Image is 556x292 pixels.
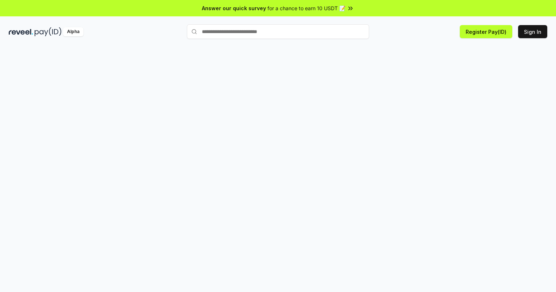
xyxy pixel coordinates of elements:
[267,4,345,12] span: for a chance to earn 10 USDT 📝
[202,4,266,12] span: Answer our quick survey
[460,25,512,38] button: Register Pay(ID)
[518,25,547,38] button: Sign In
[35,27,62,36] img: pay_id
[63,27,83,36] div: Alpha
[9,27,33,36] img: reveel_dark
